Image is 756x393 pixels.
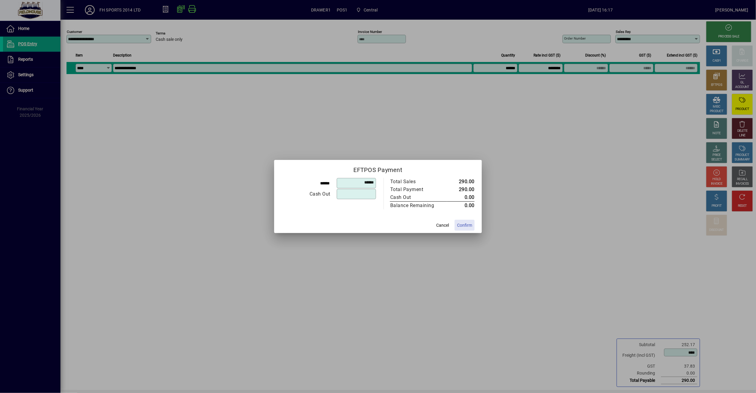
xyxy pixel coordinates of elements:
[436,222,449,229] span: Cancel
[447,202,475,210] td: 0.00
[390,194,441,201] div: Cash Out
[390,186,447,193] td: Total Payment
[447,186,475,193] td: 290.00
[390,202,441,209] div: Balance Remaining
[390,178,447,186] td: Total Sales
[455,220,475,231] button: Confirm
[447,193,475,202] td: 0.00
[274,160,482,177] h2: EFTPOS Payment
[433,220,452,231] button: Cancel
[447,178,475,186] td: 290.00
[282,190,330,198] div: Cash Out
[457,222,472,229] span: Confirm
